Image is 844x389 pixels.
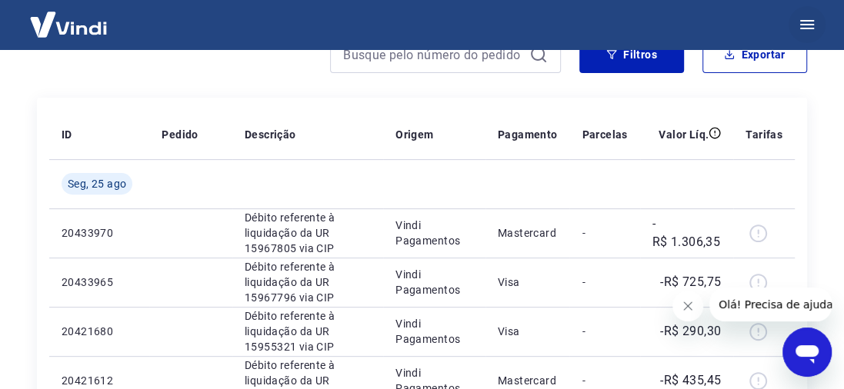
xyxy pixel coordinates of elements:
[62,373,137,388] p: 20421612
[62,127,72,142] p: ID
[245,259,371,305] p: Débito referente à liquidação da UR 15967796 via CIP
[579,36,684,73] button: Filtros
[62,225,137,241] p: 20433970
[582,373,627,388] p: -
[498,225,558,241] p: Mastercard
[395,316,473,347] p: Vindi Pagamentos
[9,11,129,23] span: Olá! Precisa de ajuda?
[582,127,627,142] p: Parcelas
[162,127,198,142] p: Pedido
[245,127,296,142] p: Descrição
[395,127,433,142] p: Origem
[660,322,721,341] p: -R$ 290,30
[498,373,558,388] p: Mastercard
[660,273,721,291] p: -R$ 725,75
[652,214,722,251] p: -R$ 1.306,35
[68,176,126,191] span: Seg, 25 ago
[582,324,627,339] p: -
[672,291,703,321] iframe: Fechar mensagem
[18,1,118,48] img: Vindi
[245,308,371,354] p: Débito referente à liquidação da UR 15955321 via CIP
[245,210,371,256] p: Débito referente à liquidação da UR 15967805 via CIP
[702,36,807,73] button: Exportar
[395,218,473,248] p: Vindi Pagamentos
[746,127,782,142] p: Tarifas
[343,43,523,66] input: Busque pelo número do pedido
[709,288,832,321] iframe: Mensagem da empresa
[498,127,558,142] p: Pagamento
[498,274,558,290] p: Visa
[62,324,137,339] p: 20421680
[395,267,473,298] p: Vindi Pagamentos
[582,274,627,290] p: -
[62,274,137,290] p: 20433965
[582,225,627,241] p: -
[498,324,558,339] p: Visa
[659,127,709,142] p: Valor Líq.
[782,327,832,377] iframe: Botão para abrir a janela de mensagens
